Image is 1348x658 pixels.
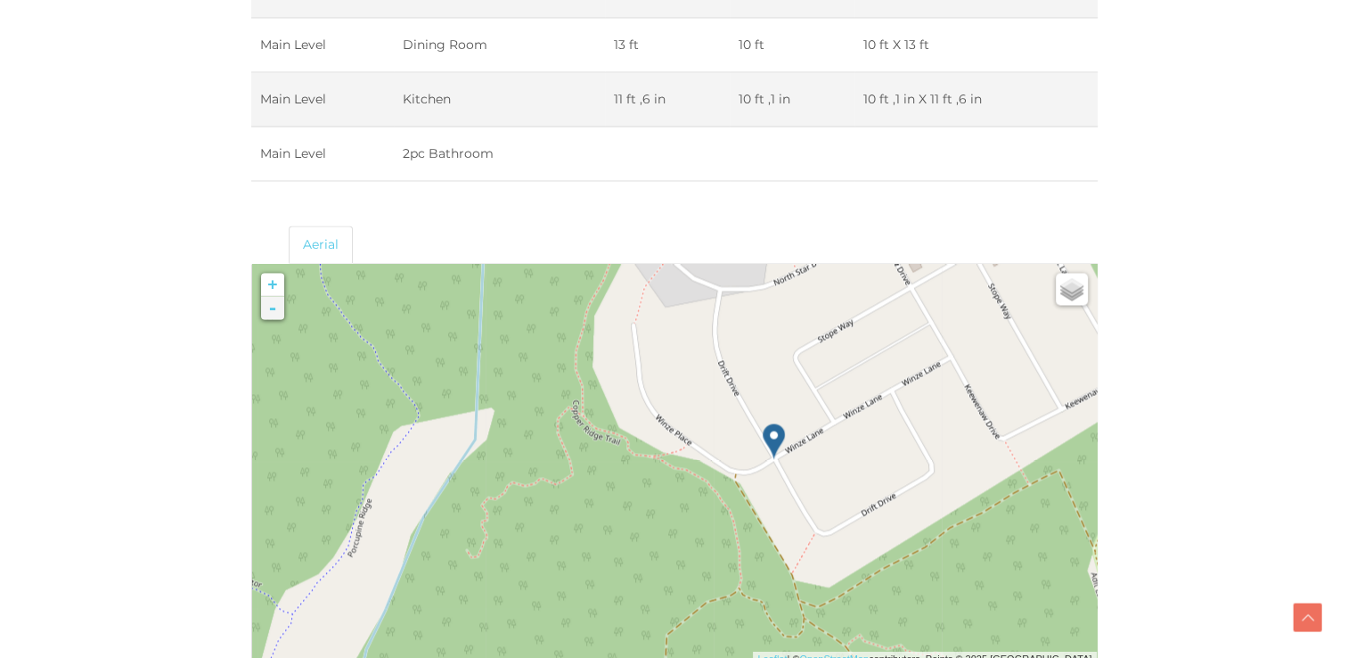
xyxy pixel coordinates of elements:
[730,72,854,127] td: 10 ft ,1 in
[605,18,730,72] td: 13 ft
[261,296,284,319] a: -
[251,127,394,181] td: Main Level
[251,18,394,72] td: Main Level
[394,18,605,72] td: Dining Room
[763,423,785,459] img: marker-icon-default.png
[394,127,605,181] td: 2pc Bathroom
[854,72,1098,127] td: 10 ft ,1 in X 11 ft ,6 in
[714,233,942,461] img: 18777.png
[289,226,353,263] a: Aerial
[854,18,1098,72] td: 10 ft X 13 ft
[257,233,486,461] img: 18777.png
[1056,273,1088,305] a: Layers
[605,72,730,127] td: 11 ft ,6 in
[251,72,394,127] td: Main Level
[394,72,605,127] td: Kitchen
[486,233,714,461] img: 18777.png
[942,233,1170,461] img: 18777.png
[730,18,854,72] td: 10 ft
[261,273,284,296] a: +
